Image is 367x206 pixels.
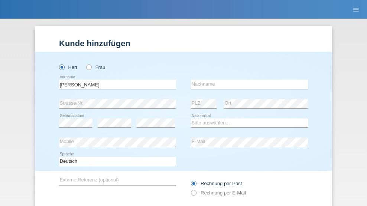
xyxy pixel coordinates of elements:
[191,181,196,190] input: Rechnung per Post
[191,190,196,199] input: Rechnung per E-Mail
[191,190,246,196] label: Rechnung per E-Mail
[348,7,363,12] a: menu
[59,64,78,70] label: Herr
[86,64,105,70] label: Frau
[86,64,91,69] input: Frau
[352,6,360,13] i: menu
[191,181,242,186] label: Rechnung per Post
[59,39,308,48] h1: Kunde hinzufügen
[59,64,64,69] input: Herr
